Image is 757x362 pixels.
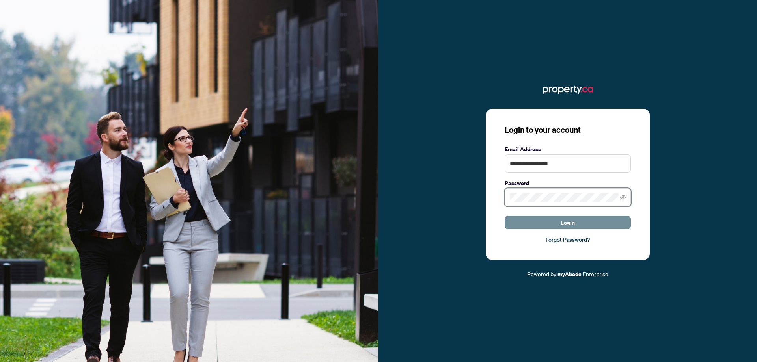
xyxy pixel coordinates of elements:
[557,270,582,278] a: myAbode
[620,195,626,200] span: eye-invisible
[505,216,631,229] button: Login
[505,179,631,187] label: Password
[561,216,575,229] span: Login
[583,270,608,277] span: Enterprise
[505,145,631,154] label: Email Address
[527,270,556,277] span: Powered by
[543,84,593,96] img: ma-logo
[505,124,631,136] h3: Login to your account
[505,236,631,244] a: Forgot Password?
